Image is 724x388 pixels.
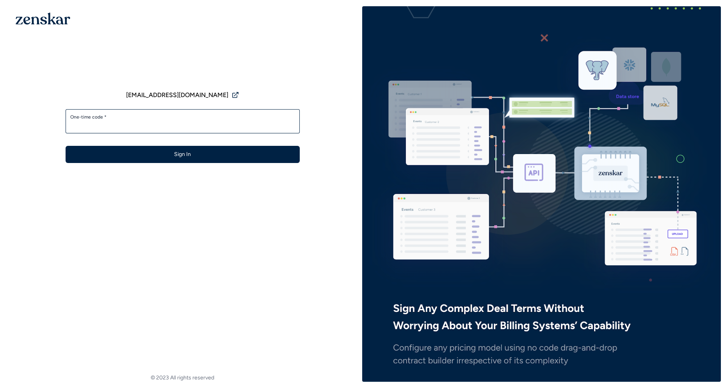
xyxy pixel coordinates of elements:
span: [EMAIL_ADDRESS][DOMAIN_NAME] [126,90,228,100]
img: 1OGAJ2xQqyY4LXKgY66KYq0eOWRCkrZdAb3gUhuVAqdWPZE9SRJmCz+oDMSn4zDLXe31Ii730ItAGKgCKgCCgCikA4Av8PJUP... [16,12,70,25]
label: One-time code * [70,114,295,120]
button: Sign In [66,146,300,163]
footer: © 2023 All rights reserved [3,374,362,382]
